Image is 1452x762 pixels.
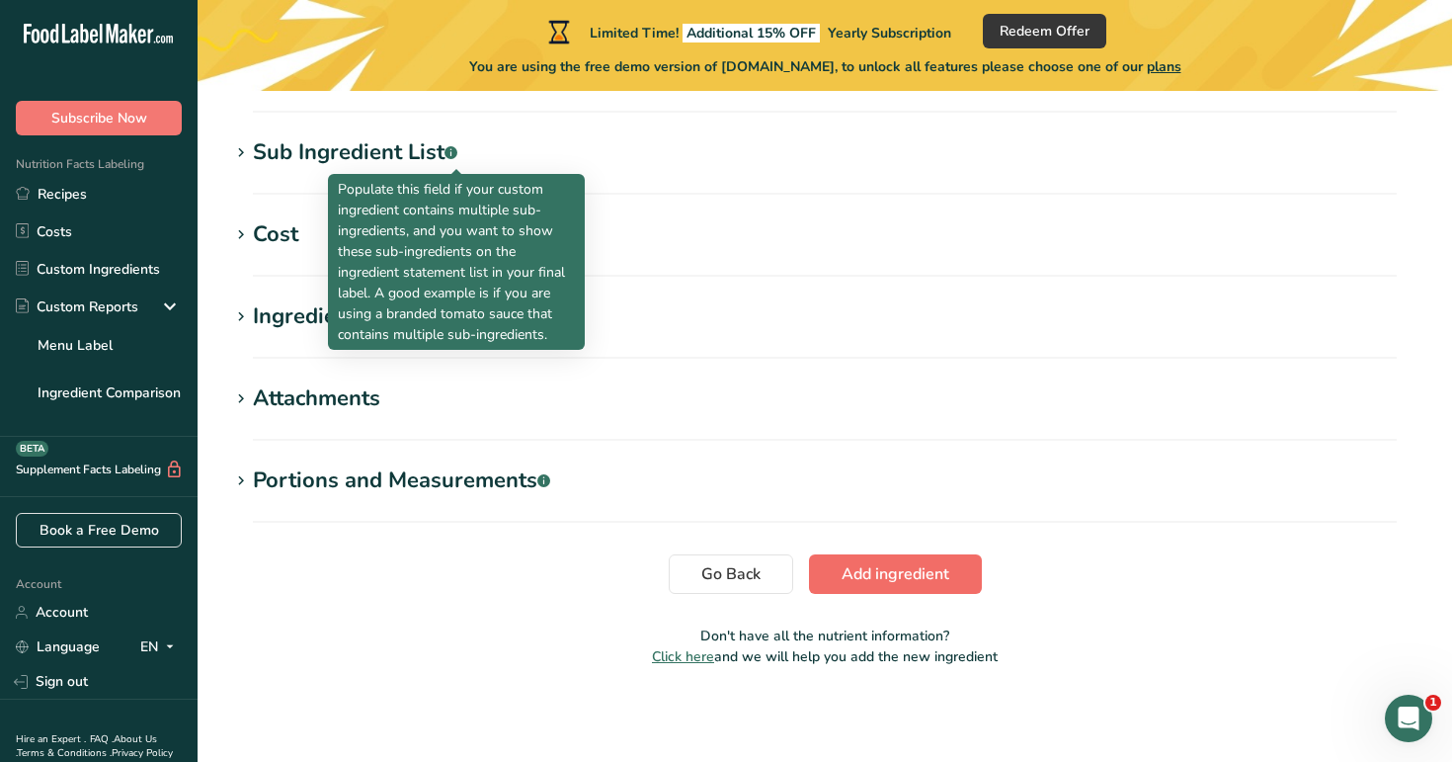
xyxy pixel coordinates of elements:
[701,562,761,586] span: Go Back
[16,732,86,746] a: Hire an Expert .
[544,20,951,43] div: Limited Time!
[140,635,182,659] div: EN
[253,382,380,415] div: Attachments
[1147,57,1181,76] span: plans
[16,296,138,317] div: Custom Reports
[253,300,410,333] div: Ingredient Tags
[1385,695,1432,742] iframe: Intercom live chat
[828,24,951,42] span: Yearly Subscription
[229,646,1420,667] p: and we will help you add the new ingredient
[253,218,298,251] div: Cost
[90,732,114,746] a: FAQ .
[16,513,182,548] a: Book a Free Demo
[229,626,1420,646] p: Don't have all the nutrient information?
[17,746,112,760] a: Terms & Conditions .
[51,108,147,128] span: Subscribe Now
[16,441,48,457] div: BETA
[669,554,793,594] button: Go Back
[983,14,1106,48] button: Redeem Offer
[16,101,182,135] button: Subscribe Now
[112,746,173,760] a: Privacy Policy
[469,56,1181,77] span: You are using the free demo version of [DOMAIN_NAME], to unlock all features please choose one of...
[16,630,100,664] a: Language
[652,647,714,666] span: Click here
[1425,695,1441,711] span: 1
[842,562,949,586] span: Add ingredient
[16,732,157,760] a: About Us .
[338,179,575,345] p: Populate this field if your custom ingredient contains multiple sub-ingredients, and you want to ...
[253,465,550,497] div: Portions and Measurements
[253,136,457,169] div: Sub Ingredient List
[683,24,820,42] span: Additional 15% OFF
[809,554,982,594] button: Add ingredient
[1000,21,1089,42] span: Redeem Offer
